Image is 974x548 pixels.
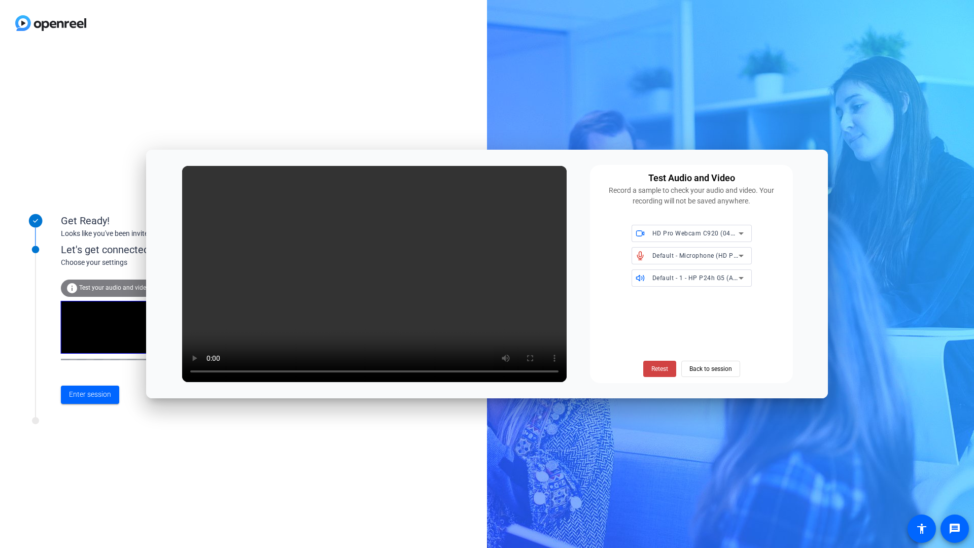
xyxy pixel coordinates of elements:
[66,282,78,294] mat-icon: info
[596,185,787,207] div: Record a sample to check your audio and video. Your recording will not be saved anywhere.
[949,523,961,535] mat-icon: message
[648,171,735,185] div: Test Audio and Video
[681,361,740,377] button: Back to session
[61,242,285,257] div: Let's get connected.
[69,389,111,400] span: Enter session
[643,361,676,377] button: Retest
[652,273,832,282] span: Default - 1 - HP P24h G5 (AMD High Definition Audio Device)
[61,257,285,268] div: Choose your settings
[79,284,150,291] span: Test your audio and video
[652,229,757,237] span: HD Pro Webcam C920 (046d:08e5)
[689,359,732,379] span: Back to session
[916,523,928,535] mat-icon: accessibility
[652,251,825,259] span: Default - Microphone (HD Pro Webcam C920) (046d:08e5)
[651,364,668,373] span: Retest
[61,213,264,228] div: Get Ready!
[61,228,264,239] div: Looks like you've been invited to join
